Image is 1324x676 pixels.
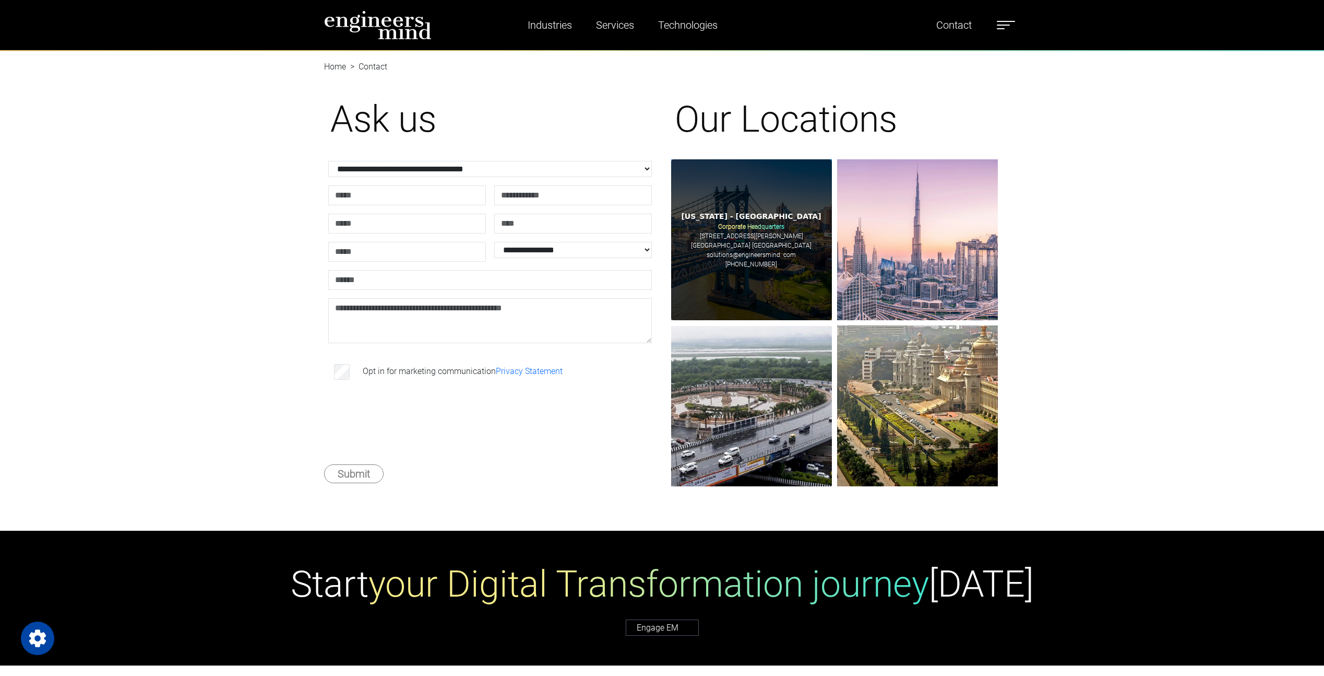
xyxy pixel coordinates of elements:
h1: Our Locations [675,97,994,141]
img: gif [671,159,832,320]
a: Industries [523,13,576,37]
a: Services [592,13,638,37]
label: Opt in for marketing communication [363,365,563,378]
h1: Ask us [330,97,650,141]
p: solutions@engineersmind. com [707,250,796,260]
p: [STREET_ADDRESS][PERSON_NAME] [700,231,803,241]
img: gif [837,159,998,320]
img: logo [324,10,432,40]
li: Contact [346,61,387,73]
div: [US_STATE] - [GEOGRAPHIC_DATA] [681,211,821,222]
iframe: reCAPTCHA [330,399,489,439]
a: Home [324,62,346,72]
span: your Digital Transformation journey [368,563,929,605]
a: Technologies [654,13,722,37]
img: gif [837,325,998,486]
p: [GEOGRAPHIC_DATA] [GEOGRAPHIC_DATA] [691,241,812,250]
a: Engage EM [626,620,699,636]
p: [PHONE_NUMBER] [725,260,777,269]
nav: breadcrumb [324,50,1000,63]
button: Submit [324,464,384,483]
h1: Start [DATE] [291,562,1034,606]
a: Privacy Statement [496,366,563,376]
span: Corporate Headquarters [718,223,784,230]
img: gif [671,325,832,486]
a: Contact [932,13,976,37]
